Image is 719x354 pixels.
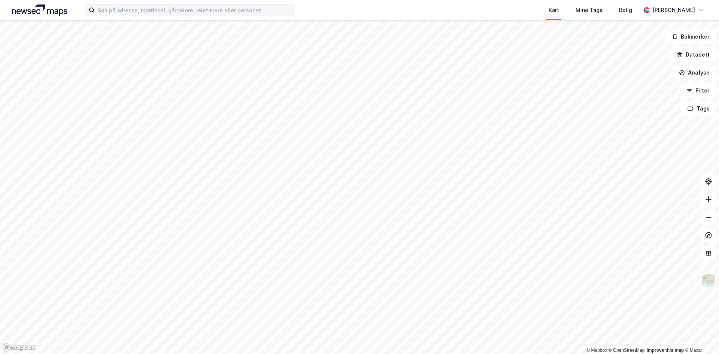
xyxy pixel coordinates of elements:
input: Søk på adresse, matrikkel, gårdeiere, leietakere eller personer [95,4,295,16]
div: Kart [549,6,559,15]
button: Tags [681,101,716,116]
a: Mapbox [586,348,607,353]
img: logo.a4113a55bc3d86da70a041830d287a7e.svg [12,4,67,16]
a: Mapbox homepage [2,343,35,352]
a: Improve this map [647,348,684,353]
iframe: Chat Widget [682,318,719,354]
div: Mine Tags [576,6,603,15]
button: Datasett [670,47,716,62]
button: Analyse [673,65,716,80]
div: [PERSON_NAME] [652,6,695,15]
img: Z [701,273,716,287]
button: Filter [680,83,716,98]
button: Bokmerker [665,29,716,44]
div: Bolig [619,6,632,15]
a: OpenStreetMap [609,348,645,353]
